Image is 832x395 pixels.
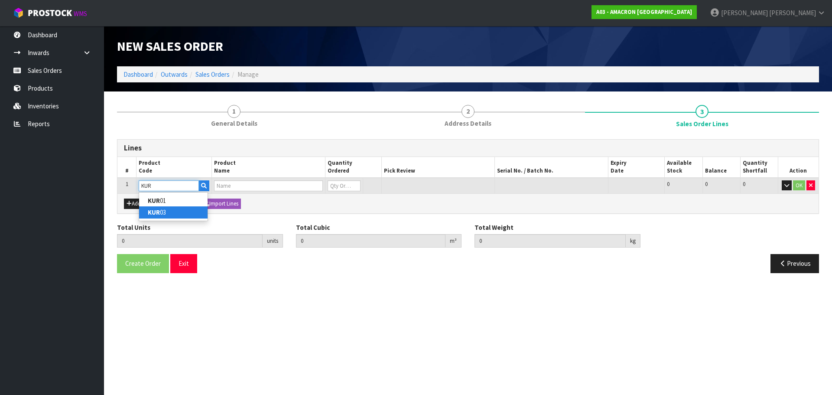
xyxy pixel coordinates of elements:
button: Previous [770,254,819,273]
th: Quantity Shortfall [740,157,778,178]
span: Sales Order Lines [117,133,819,280]
th: Available Stock [665,157,702,178]
th: Product Name [212,157,325,178]
button: Add Line [124,199,154,209]
button: Exit [170,254,197,273]
input: Total Cubic [296,234,446,248]
span: 1 [227,105,240,118]
a: KUR01 [139,195,208,206]
input: Qty Ordered [328,180,361,191]
label: Total Units [117,223,150,232]
small: WMS [74,10,87,18]
th: # [117,157,136,178]
th: Action [778,157,819,178]
span: 0 [705,180,708,188]
th: Product Code [136,157,212,178]
span: [PERSON_NAME] [721,9,768,17]
span: 0 [743,180,745,188]
span: Sales Order Lines [676,119,728,128]
th: Pick Review [382,157,495,178]
strong: KUR [148,208,160,216]
span: General Details [211,119,257,128]
span: [PERSON_NAME] [769,9,816,17]
th: Expiry Date [608,157,665,178]
th: Serial No. / Batch No. [495,157,608,178]
input: Total Units [117,234,263,248]
span: 1 [126,180,128,188]
strong: A03 - AMACRON [GEOGRAPHIC_DATA] [596,8,692,16]
span: 3 [695,105,708,118]
a: Sales Orders [195,70,230,78]
th: Quantity Ordered [325,157,382,178]
label: Total Cubic [296,223,330,232]
span: 0 [667,180,669,188]
button: Create Order [117,254,169,273]
span: Manage [237,70,259,78]
button: OK [793,180,805,191]
span: Address Details [445,119,491,128]
strong: KUR [148,196,160,205]
a: KUR03 [139,206,208,218]
a: Outwards [161,70,188,78]
input: Code [139,180,199,191]
span: Create Order [125,259,161,268]
input: Total Weight [474,234,626,248]
th: Balance [702,157,740,178]
label: Total Weight [474,223,513,232]
span: ProStock [28,7,72,19]
div: units [263,234,283,248]
span: 2 [461,105,474,118]
img: cube-alt.png [13,7,24,18]
h3: Lines [124,144,812,152]
button: Import Lines [201,199,241,209]
div: m³ [445,234,461,248]
div: kg [626,234,640,248]
input: Name [214,180,322,191]
a: Dashboard [123,70,153,78]
span: New Sales Order [117,38,223,54]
